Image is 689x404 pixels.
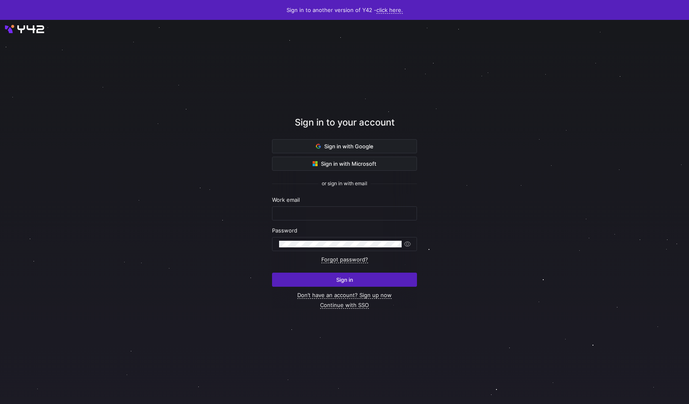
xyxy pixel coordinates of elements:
[322,181,367,186] span: or sign in with email
[336,276,353,283] span: Sign in
[321,256,368,263] a: Forgot password?
[313,160,376,167] span: Sign in with Microsoft
[272,157,417,171] button: Sign in with Microsoft
[272,227,297,234] span: Password
[320,302,369,309] a: Continue with SSO
[316,143,373,150] span: Sign in with Google
[272,116,417,139] div: Sign in to your account
[272,196,300,203] span: Work email
[272,139,417,153] button: Sign in with Google
[297,292,392,299] a: Don’t have an account? Sign up now
[376,7,403,14] a: click here.
[272,273,417,287] button: Sign in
